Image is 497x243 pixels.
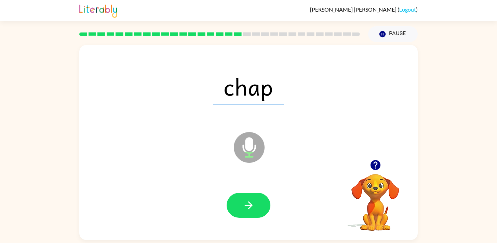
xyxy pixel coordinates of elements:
[399,6,416,13] a: Logout
[79,3,117,18] img: Literably
[341,163,409,232] video: Your browser must support playing .mp4 files to use Literably. Please try using another browser.
[310,6,398,13] span: [PERSON_NAME] [PERSON_NAME]
[213,69,284,104] span: chap
[368,26,418,42] button: Pause
[310,6,418,13] div: ( )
